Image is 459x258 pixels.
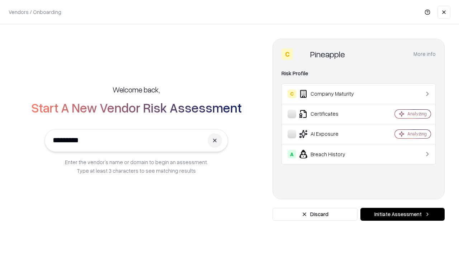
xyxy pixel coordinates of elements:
[281,69,436,78] div: Risk Profile
[296,48,307,60] img: Pineapple
[288,90,373,98] div: Company Maturity
[407,111,427,117] div: Analyzing
[407,131,427,137] div: Analyzing
[281,48,293,60] div: C
[413,48,436,61] button: More info
[288,110,373,118] div: Certificates
[31,100,242,115] h2: Start A New Vendor Risk Assessment
[273,208,358,221] button: Discard
[288,130,373,138] div: AI Exposure
[113,85,160,95] h5: Welcome back,
[288,150,373,158] div: Breach History
[65,158,208,175] p: Enter the vendor’s name or domain to begin an assessment. Type at least 3 characters to see match...
[310,48,345,60] div: Pineapple
[9,8,61,16] p: Vendors / Onboarding
[288,150,296,158] div: A
[360,208,445,221] button: Initiate Assessment
[288,90,296,98] div: C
